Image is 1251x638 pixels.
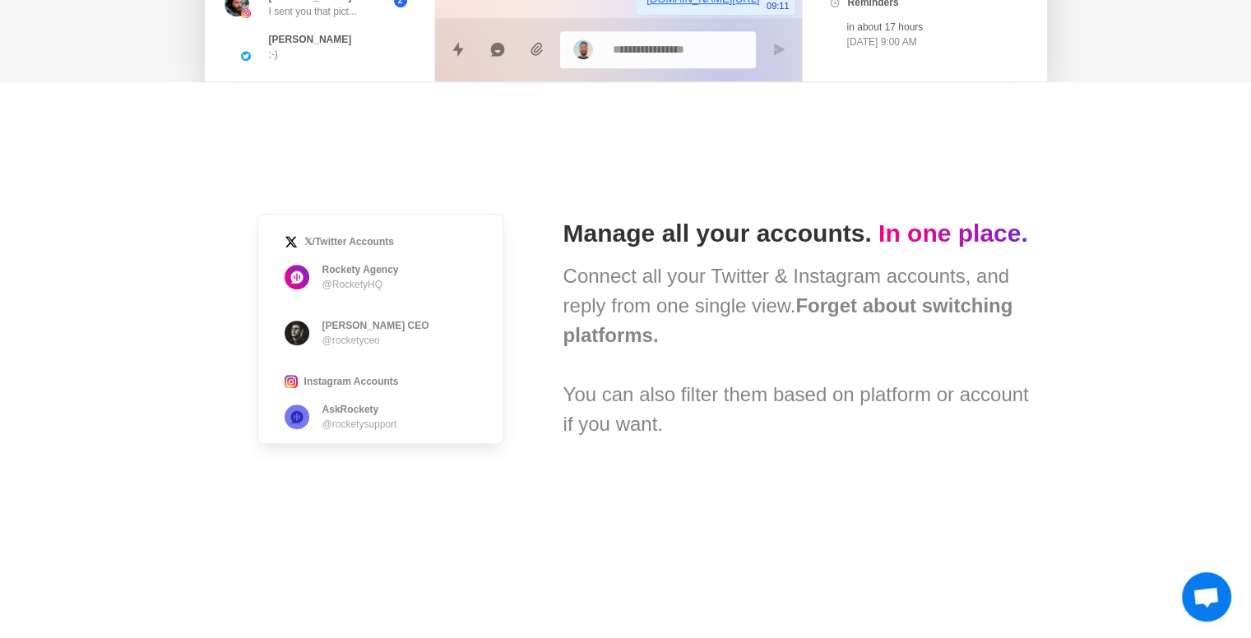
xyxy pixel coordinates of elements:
img: picture [573,39,593,59]
button: Reply with AI [481,33,514,66]
div: Connect all your Twitter & Instagram accounts, and reply from one single view. You can also filte... [563,261,1034,439]
a: Open chat [1182,572,1231,622]
button: Quick replies [442,33,475,66]
p: I sent you that pict... [269,4,357,19]
p: [PERSON_NAME] [269,32,352,47]
button: Add media [521,33,554,66]
b: Forget about switching platforms. [563,294,1013,346]
button: Send message [762,33,795,66]
img: picture [241,51,251,61]
p: [DATE] 9:00 AM [846,35,923,49]
img: picture [241,8,251,18]
p: in about 17 hours [846,20,923,35]
h1: Manage all your accounts. [563,219,1034,248]
span: In one place. [878,220,1028,247]
p: ;-) [269,47,278,62]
